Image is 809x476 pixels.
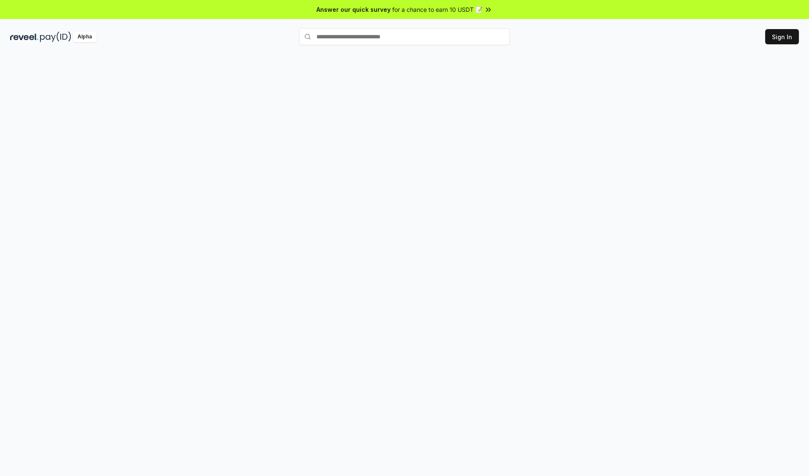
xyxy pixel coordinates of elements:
img: pay_id [40,32,71,42]
span: for a chance to earn 10 USDT 📝 [392,5,482,14]
div: Alpha [73,32,96,42]
img: reveel_dark [10,32,38,42]
button: Sign In [765,29,799,44]
span: Answer our quick survey [316,5,391,14]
